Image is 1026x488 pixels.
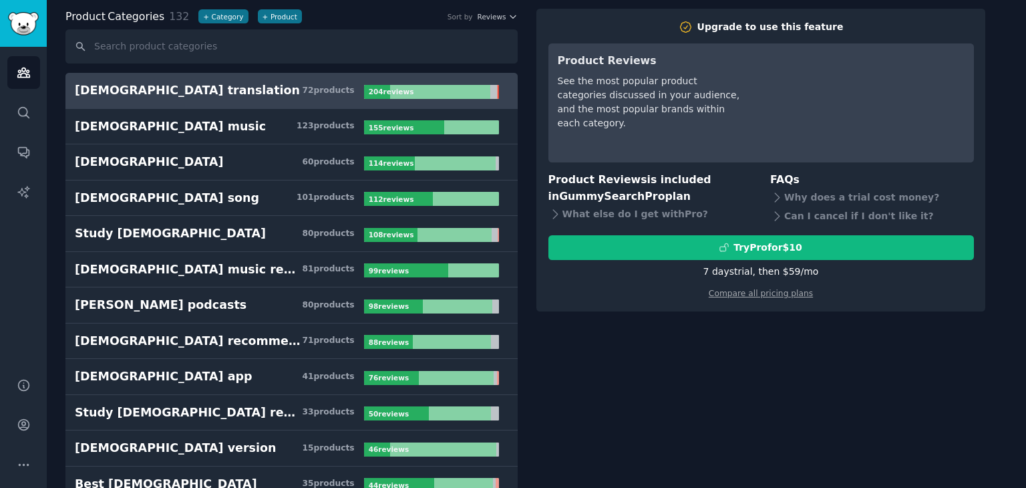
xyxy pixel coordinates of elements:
[65,431,518,467] a: [DEMOGRAPHIC_DATA] version15products46reviews
[709,289,813,298] a: Compare all pricing plans
[65,29,518,64] input: Search product categories
[548,172,752,205] h3: Product Reviews is included in plan
[65,216,518,252] a: Study [DEMOGRAPHIC_DATA]80products108reviews
[65,395,518,431] a: Study [DEMOGRAPHIC_DATA] recommendations33products50reviews
[558,74,745,130] div: See the most popular product categories discussed in your audience, and the most popular brands w...
[75,297,246,314] div: [PERSON_NAME] podcasts
[478,12,506,21] span: Reviews
[733,241,802,255] div: Try Pro for $10
[548,205,752,223] div: What else do I get with Pro ?
[302,371,354,383] div: 41 product s
[369,231,414,239] b: 108 review s
[65,109,518,145] a: [DEMOGRAPHIC_DATA] music123products155reviews
[65,9,164,25] span: Categories
[369,267,409,275] b: 99 review s
[548,235,974,260] button: TryProfor$10
[478,12,518,21] button: Reviews
[369,374,409,382] b: 76 review s
[65,324,518,360] a: [DEMOGRAPHIC_DATA] recommendations71products88reviews
[75,190,259,207] div: [DEMOGRAPHIC_DATA] song
[302,156,354,168] div: 60 product s
[302,299,354,312] div: 80 product s
[75,440,276,457] div: [DEMOGRAPHIC_DATA] version
[75,118,266,135] div: [DEMOGRAPHIC_DATA] music
[559,190,665,203] span: GummySearch Pro
[369,302,409,310] b: 98 review s
[65,180,518,217] a: [DEMOGRAPHIC_DATA] song101products112reviews
[75,333,302,350] div: [DEMOGRAPHIC_DATA] recommendations
[258,9,302,23] button: +Product
[302,443,354,455] div: 15 product s
[302,406,354,418] div: 33 product s
[703,265,819,279] div: 7 days trial, then $ 59 /mo
[75,368,252,385] div: [DEMOGRAPHIC_DATA] app
[169,10,189,23] span: 132
[302,85,354,97] div: 72 product s
[369,124,414,132] b: 155 review s
[369,410,409,418] b: 50 review s
[697,20,844,34] div: Upgrade to use this feature
[770,172,974,189] h3: FAQs
[369,159,414,167] b: 114 review s
[65,252,518,288] a: [DEMOGRAPHIC_DATA] music recommendations81products99reviews
[369,338,409,346] b: 88 review s
[770,207,974,226] div: Can I cancel if I don't like it?
[8,12,39,35] img: GummySearch logo
[369,445,409,453] b: 46 review s
[369,88,414,96] b: 204 review s
[302,263,354,275] div: 81 product s
[770,189,974,207] div: Why does a trial cost money?
[65,73,518,109] a: [DEMOGRAPHIC_DATA] translation72products204reviews
[75,82,300,99] div: [DEMOGRAPHIC_DATA] translation
[65,287,518,324] a: [PERSON_NAME] podcasts80products98reviews
[75,261,302,278] div: [DEMOGRAPHIC_DATA] music recommendations
[198,9,248,23] button: +Category
[75,225,266,242] div: Study [DEMOGRAPHIC_DATA]
[558,53,745,70] h3: Product Reviews
[65,9,106,25] span: Product
[75,154,224,170] div: [DEMOGRAPHIC_DATA]
[203,12,209,21] span: +
[448,12,473,21] div: Sort by
[297,120,355,132] div: 123 product s
[75,404,302,421] div: Study [DEMOGRAPHIC_DATA] recommendations
[297,192,355,204] div: 101 product s
[263,12,269,21] span: +
[65,144,518,180] a: [DEMOGRAPHIC_DATA]60products114reviews
[369,195,414,203] b: 112 review s
[302,228,354,240] div: 80 product s
[65,359,518,395] a: [DEMOGRAPHIC_DATA] app41products76reviews
[302,335,354,347] div: 71 product s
